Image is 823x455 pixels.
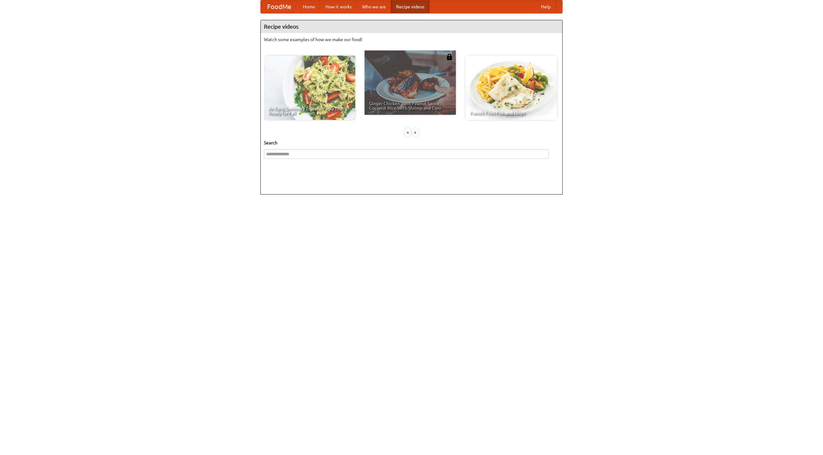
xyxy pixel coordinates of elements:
[264,140,559,146] h5: Search
[357,0,391,13] a: Who we are
[264,36,559,43] p: Watch some examples of how we make our food!
[261,0,298,13] a: FoodMe
[391,0,430,13] a: Recipe videos
[268,106,351,115] span: An Easy, Summery Tomato Pasta That's Ready for Fall
[466,56,557,120] a: French Fries Fish and Chips
[470,111,552,115] span: French Fries Fish and Chips
[298,0,320,13] a: Home
[320,0,357,13] a: How it works
[264,56,355,120] a: An Easy, Summery Tomato Pasta That's Ready for Fall
[536,0,556,13] a: Help
[412,128,418,136] div: »
[405,128,411,136] div: «
[261,20,562,33] h4: Recipe videos
[446,54,453,60] img: 483408.png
